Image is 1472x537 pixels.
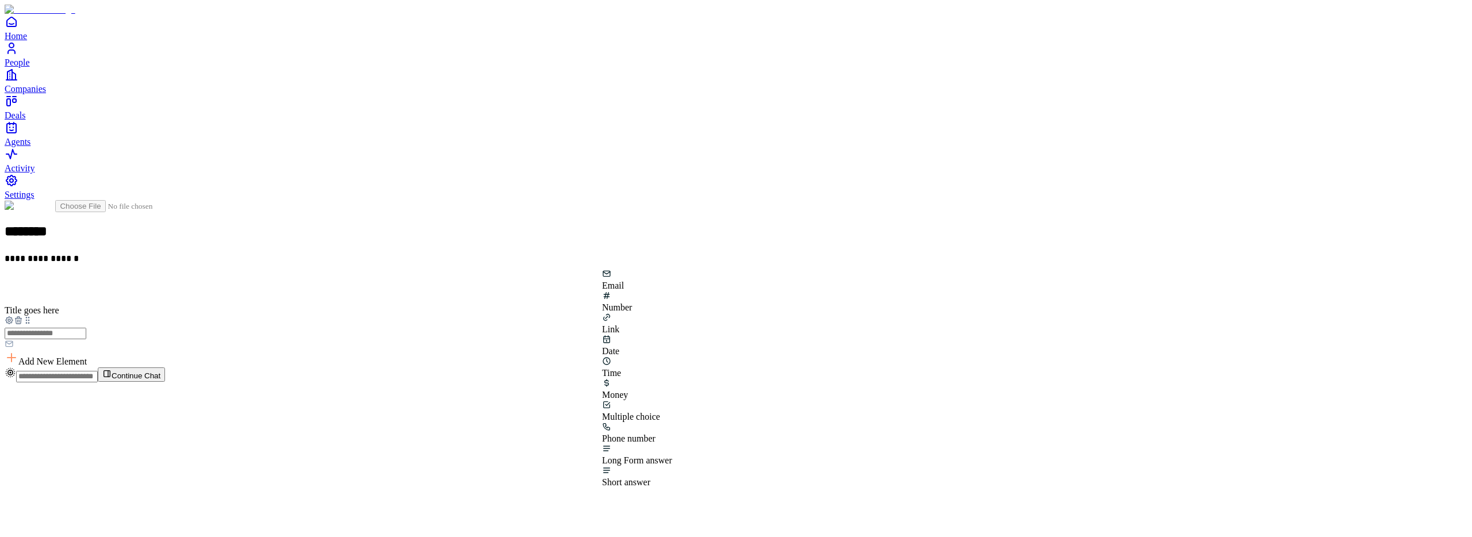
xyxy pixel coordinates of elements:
[5,41,1467,67] a: People
[5,190,34,200] span: Settings
[5,110,25,120] span: Deals
[5,147,1467,173] a: Activity
[5,15,1467,41] a: Home
[602,269,672,291] div: Email
[5,94,1467,120] a: Deals
[602,444,672,466] div: Long Form answer
[602,302,672,313] div: Number
[602,466,672,488] div: Short answer
[5,137,30,147] span: Agents
[5,201,55,211] img: Form Logo
[5,174,1467,200] a: Settings
[602,422,672,444] div: Phone number
[5,163,34,173] span: Activity
[5,68,1467,94] a: Companies
[5,5,75,15] img: Item Brain Logo
[602,368,672,378] div: Time
[602,281,672,291] div: Email
[98,367,165,382] button: Continue Chat
[602,356,672,378] div: Time
[5,31,27,41] span: Home
[5,121,1467,147] a: Agents
[602,335,672,356] div: Date
[5,84,46,94] span: Companies
[5,57,30,67] span: People
[5,367,1467,382] div: Continue Chat
[602,434,672,444] div: Phone number
[602,378,672,400] div: Money
[602,291,672,313] div: Number
[5,305,1467,316] div: Title goes here
[602,400,672,422] div: Multiple choice
[602,412,672,422] div: Multiple choice
[602,455,672,466] div: Long Form answer
[602,346,672,356] div: Date
[112,371,160,380] span: Continue Chat
[602,313,672,335] div: Link
[602,324,672,335] div: Link
[602,390,672,400] div: Money
[602,477,672,488] div: Short answer
[18,356,87,366] span: Add New Element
